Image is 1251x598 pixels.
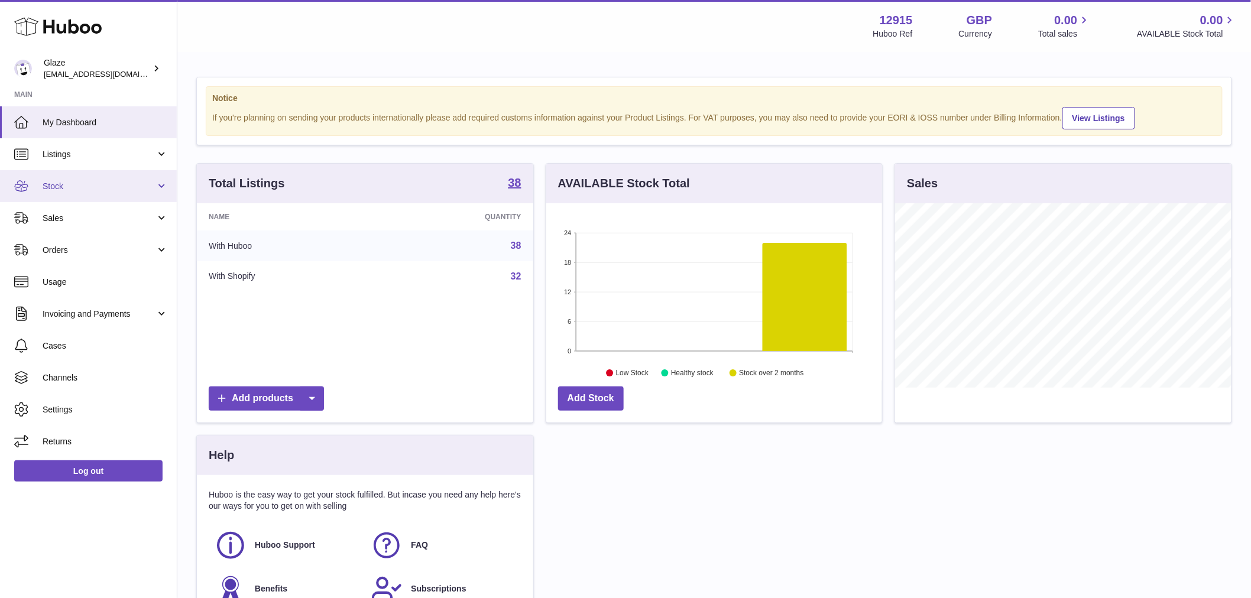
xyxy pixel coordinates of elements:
[209,447,234,463] h3: Help
[43,117,168,128] span: My Dashboard
[212,105,1216,129] div: If you're planning on sending your products internationally please add required customs informati...
[43,277,168,288] span: Usage
[197,203,378,230] th: Name
[43,340,168,352] span: Cases
[1137,12,1237,40] a: 0.00 AVAILABLE Stock Total
[508,177,521,188] strong: 38
[568,318,571,325] text: 6
[378,203,533,230] th: Quantity
[209,175,285,191] h3: Total Listings
[1137,28,1237,40] span: AVAILABLE Stock Total
[564,259,571,266] text: 18
[411,583,466,594] span: Subscriptions
[43,436,168,447] span: Returns
[1200,12,1223,28] span: 0.00
[371,529,515,561] a: FAQ
[671,369,714,378] text: Healthy stock
[511,240,521,251] a: 38
[43,308,155,320] span: Invoicing and Payments
[43,372,168,383] span: Channels
[616,369,649,378] text: Low Stock
[1038,28,1091,40] span: Total sales
[255,539,315,551] span: Huboo Support
[1062,107,1135,129] a: View Listings
[564,229,571,236] text: 24
[43,404,168,415] span: Settings
[1038,12,1091,40] a: 0.00 Total sales
[558,175,690,191] h3: AVAILABLE Stock Total
[255,583,287,594] span: Benefits
[508,177,521,191] a: 38
[197,261,378,292] td: With Shopify
[44,69,174,79] span: [EMAIL_ADDRESS][DOMAIN_NAME]
[880,12,913,28] strong: 12915
[197,230,378,261] td: With Huboo
[209,386,324,411] a: Add products
[43,181,155,192] span: Stock
[739,369,803,378] text: Stock over 2 months
[558,386,624,411] a: Add Stock
[209,489,521,512] p: Huboo is the easy way to get your stock fulfilled. But incase you need any help here's our ways f...
[215,529,359,561] a: Huboo Support
[43,149,155,160] span: Listings
[564,288,571,295] text: 12
[568,347,571,355] text: 0
[1055,12,1078,28] span: 0.00
[43,213,155,224] span: Sales
[873,28,913,40] div: Huboo Ref
[967,12,992,28] strong: GBP
[907,175,938,191] h3: Sales
[43,245,155,256] span: Orders
[14,60,32,77] img: internalAdmin-12915@internal.huboo.com
[511,271,521,281] a: 32
[411,539,428,551] span: FAQ
[959,28,993,40] div: Currency
[14,460,163,482] a: Log out
[44,57,150,80] div: Glaze
[212,93,1216,104] strong: Notice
